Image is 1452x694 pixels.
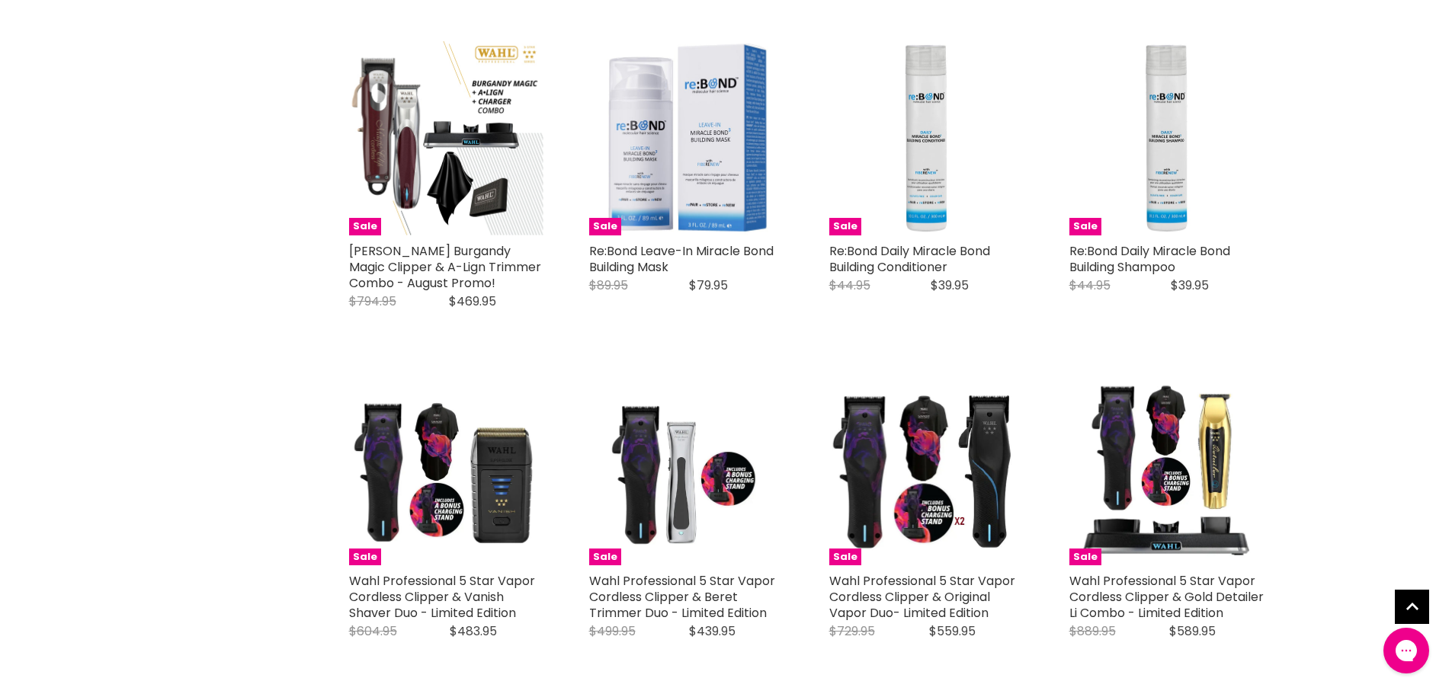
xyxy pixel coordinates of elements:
img: Wahl Professional 5 Star Vapor Cordless Clipper & Original Vapor Duo- Limited Edition [829,371,1024,565]
a: Re:Bond Daily Miracle Bond Building Shampoo [1069,242,1230,276]
span: Sale [829,218,861,235]
a: Wahl Professional 5 Star Vapor Cordless Clipper & Vanish Shaver Duo - Limited Edition Sale [349,371,543,565]
span: Sale [1069,218,1101,235]
img: Re:Bond Leave-In Miracle Bond Building Mask [589,41,784,235]
img: Wahl Professional 5 Star Vapor Cordless Clipper & Beret Trimmer Duo - Limited Edition [589,371,784,565]
a: Wahl Professional 5 Star Vapor Cordless Clipper & Gold Detailer Li Combo - Limited Edition [1069,572,1264,622]
span: Sale [349,548,381,566]
span: $439.95 [689,622,736,640]
a: Wahl Professional 5 Star Vapor Cordless Clipper & Original Vapor Duo- Limited Edition Sale [829,371,1024,565]
a: Wahl Professional 5 Star Vapor Cordless Clipper & Gold Detailer Li Combo - Limited Edition Sale [1069,371,1264,565]
span: $889.95 [1069,622,1116,640]
span: $499.95 [589,622,636,640]
span: Sale [589,548,621,566]
span: Sale [589,218,621,235]
a: Wahl Professional 5 Star Vapor Cordless Clipper & Beret Trimmer Duo - Limited Edition [589,572,775,622]
span: $469.95 [449,293,496,310]
span: Sale [349,218,381,235]
span: $79.95 [689,277,728,294]
a: Re:Bond Daily Miracle Bond Building Conditioner Sale [829,41,1024,235]
a: Re:Bond Daily Miracle Bond Building Shampoo Sale [1069,41,1264,235]
img: Re:Bond Daily Miracle Bond Building Conditioner [829,41,1024,235]
span: $794.95 [349,293,396,310]
a: Re:Bond Leave-In Miracle Bond Building Mask [589,242,774,276]
img: Wahl Professional 5 Star Vapor Cordless Clipper & Vanish Shaver Duo - Limited Edition [349,371,543,565]
iframe: Gorgias live chat messenger [1376,622,1437,679]
span: $44.95 [1069,277,1111,294]
a: Wahl Burgandy Magic Clipper & A-Lign Trimmer Combo - August Promo! Sale [349,41,543,235]
img: Re:Bond Daily Miracle Bond Building Shampoo [1069,41,1264,235]
span: $89.95 [589,277,628,294]
a: Wahl Professional 5 Star Vapor Cordless Clipper & Beret Trimmer Duo - Limited Edition Sale [589,371,784,565]
a: [PERSON_NAME] Burgandy Magic Clipper & A-Lign Trimmer Combo - August Promo! [349,242,541,292]
span: $589.95 [1169,622,1216,640]
img: Wahl Professional 5 Star Vapor Cordless Clipper & Gold Detailer Li Combo - Limited Edition [1069,371,1264,565]
span: Sale [1069,548,1101,566]
a: Re:Bond Daily Miracle Bond Building Conditioner [829,242,990,276]
a: Re:Bond Leave-In Miracle Bond Building Mask Sale [589,41,784,235]
img: Wahl Burgandy Magic Clipper & A-Lign Trimmer Combo - August Promo! [349,41,543,235]
span: $44.95 [829,277,870,294]
span: $559.95 [929,622,976,640]
a: Wahl Professional 5 Star Vapor Cordless Clipper & Original Vapor Duo- Limited Edition [829,572,1015,622]
span: $39.95 [1171,277,1209,294]
span: Sale [829,548,861,566]
span: $604.95 [349,622,397,640]
span: $39.95 [931,277,969,294]
span: $729.95 [829,622,875,640]
span: $483.95 [450,622,497,640]
a: Wahl Professional 5 Star Vapor Cordless Clipper & Vanish Shaver Duo - Limited Edition [349,572,535,622]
